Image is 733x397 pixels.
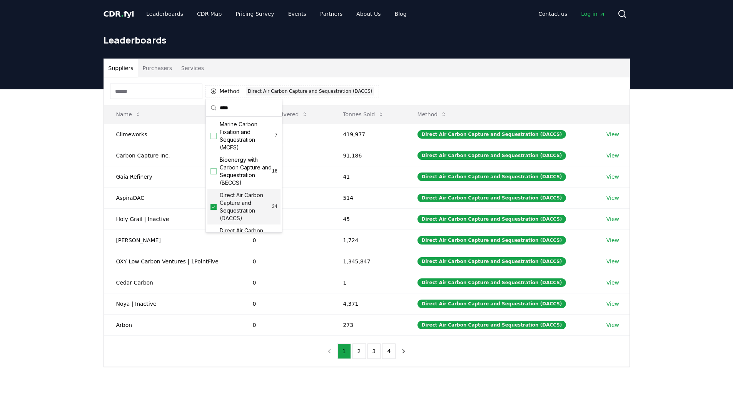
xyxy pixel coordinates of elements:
td: 0 [240,208,331,229]
td: Arbon [104,314,240,335]
span: Marine Carbon Fixation and Sequestration (MCFS) [220,121,275,151]
button: 1 [337,343,351,359]
a: Events [282,7,312,21]
div: Direct Air Carbon Capture and Sequestration (DACCS) [417,236,566,245]
a: Blog [389,7,413,21]
button: Tonnes Sold [337,107,390,122]
a: Leaderboards [140,7,189,21]
a: View [606,321,619,329]
a: Pricing Survey [229,7,280,21]
td: Noya | Inactive [104,293,240,314]
td: Climeworks [104,124,240,145]
a: Partners [314,7,349,21]
div: Direct Air Carbon Capture and Sequestration (DACCS) [246,87,374,95]
td: 237 [240,145,331,166]
button: Name [110,107,147,122]
td: 1,724 [331,229,405,251]
nav: Main [532,7,611,21]
div: Direct Air Carbon Capture and Sequestration (DACCS) [417,257,566,266]
a: CDR Map [191,7,228,21]
a: View [606,279,619,286]
td: Holy Grail | Inactive [104,208,240,229]
a: Contact us [532,7,573,21]
div: Direct Air Carbon Capture and Sequestration (DACCS) [417,173,566,181]
nav: Main [140,7,412,21]
button: 2 [352,343,366,359]
td: 0 [240,314,331,335]
button: Services [177,59,209,77]
td: Cedar Carbon [104,272,240,293]
td: 273 [331,314,405,335]
td: 11 [240,166,331,187]
span: . [121,9,124,18]
h1: Leaderboards [104,34,630,46]
div: Direct Air Carbon Capture and Sequestration (DACCS) [417,321,566,329]
div: Direct Air Carbon Capture and Sequestration (DACCS) [417,215,566,223]
span: 7 [275,133,277,139]
td: 1,345,847 [331,251,405,272]
a: View [606,131,619,138]
td: 1,073 [240,124,331,145]
a: View [606,194,619,202]
td: Carbon Capture Inc. [104,145,240,166]
button: 4 [382,343,396,359]
button: Suppliers [104,59,138,77]
a: View [606,152,619,159]
td: 0 [240,251,331,272]
a: View [606,300,619,308]
td: 0 [240,229,331,251]
span: Bioenergy with Carbon Capture and Sequestration (BECCS) [220,156,272,187]
span: 16 [272,168,277,174]
a: View [606,173,619,181]
button: Method [411,107,453,122]
a: View [606,236,619,244]
td: Gaia Refinery [104,166,240,187]
a: CDR.fyi [104,8,134,19]
td: 4,371 [331,293,405,314]
td: 41 [331,166,405,187]
td: 9 [240,187,331,208]
td: 1 [331,272,405,293]
td: 45 [331,208,405,229]
div: Direct Air Carbon Capture and Sequestration (DACCS) [417,151,566,160]
a: View [606,258,619,265]
a: View [606,215,619,223]
td: OXY Low Carbon Ventures | 1PointFive [104,251,240,272]
div: Direct Air Carbon Capture and Sequestration (DACCS) [417,130,566,139]
a: Log in [575,7,611,21]
td: 91,186 [331,145,405,166]
td: 0 [240,293,331,314]
div: Direct Air Carbon Capture and Sequestration (DACCS) [417,300,566,308]
div: Direct Air Carbon Capture and Sequestration (DACCS) [417,194,566,202]
td: 419,977 [331,124,405,145]
span: 34 [272,204,277,210]
span: Log in [581,10,605,18]
td: 514 [331,187,405,208]
a: About Us [350,7,387,21]
button: 3 [367,343,381,359]
span: Direct Air Carbon Capture and Sequestration (DACCS) [220,191,272,222]
div: Direct Air Carbon Capture and Sequestration (DACCS) [417,278,566,287]
button: MethodDirect Air Carbon Capture and Sequestration (DACCS) [205,85,379,97]
button: next page [397,343,410,359]
button: Purchasers [138,59,177,77]
td: 0 [240,272,331,293]
span: Direct Air Carbon Capture and Storage (DACCS) [220,227,275,250]
span: CDR fyi [104,9,134,18]
td: [PERSON_NAME] [104,229,240,251]
td: AspiraDAC [104,187,240,208]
